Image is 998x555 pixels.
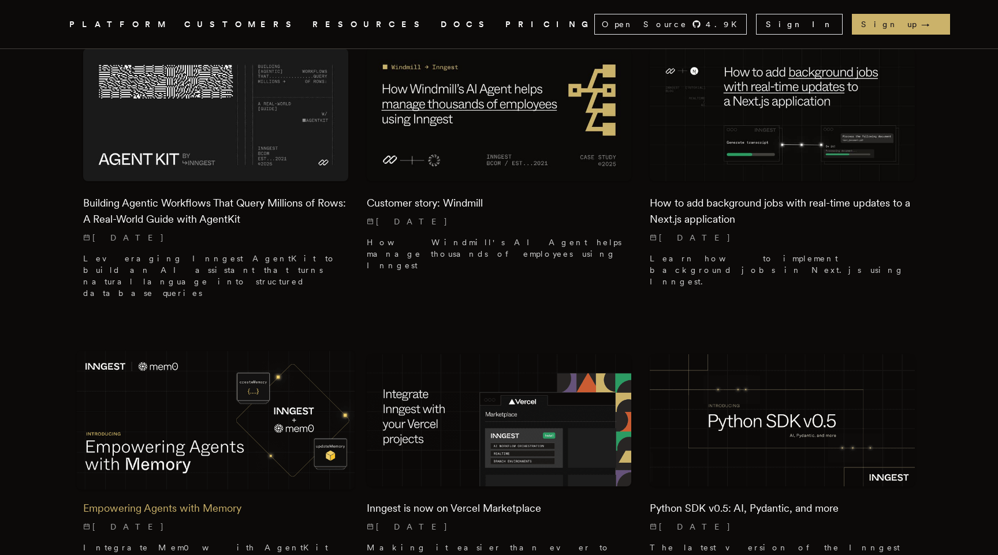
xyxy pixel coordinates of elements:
[184,17,299,32] a: CUSTOMERS
[83,521,348,532] p: [DATE]
[83,542,348,553] p: Integrate Mem0 with AgentKit
[650,253,915,287] p: Learn how to implement background jobs in Next.js using Inngest.
[650,500,915,516] h2: Python SDK v0.5: AI, Pydantic, and more
[706,18,744,30] span: 4.9 K
[650,354,915,486] img: Featured image for Python SDK v0.5: AI, Pydantic, and more blog post
[367,216,632,227] p: [DATE]
[83,48,348,307] a: Featured image for Building Agentic Workflows That Query Millions of Rows: A Real-World Guide wit...
[650,521,915,532] p: [DATE]
[650,48,915,181] img: Featured image for How to add background jobs with real-time updates to a Next.js application blo...
[650,195,915,227] h2: How to add background jobs with real-time updates to a Next.js application
[77,351,355,490] img: Featured image for Empowering Agents with Memory blog post
[921,18,941,30] span: →
[367,48,632,280] a: Featured image for Customer story: Windmill blog postCustomer story: Windmill[DATE] How Windmill'...
[650,232,915,243] p: [DATE]
[367,521,632,532] p: [DATE]
[367,195,632,211] h2: Customer story: Windmill
[852,14,950,35] a: Sign up
[69,17,170,32] button: PLATFORM
[602,18,687,30] span: Open Source
[367,48,632,181] img: Featured image for Customer story: Windmill blog post
[367,354,632,486] img: Featured image for Inngest is now on Vercel Marketplace blog post
[650,48,915,296] a: Featured image for How to add background jobs with real-time updates to a Next.js application blo...
[756,14,843,35] a: Sign In
[83,232,348,243] p: [DATE]
[367,237,632,271] p: How Windmill's AI Agent helps manage thousands of employees using Inngest
[83,48,348,181] img: Featured image for Building Agentic Workflows That Query Millions of Rows: A Real-World Guide wit...
[83,195,348,227] h2: Building Agentic Workflows That Query Millions of Rows: A Real-World Guide with AgentKit
[505,17,594,32] a: PRICING
[367,500,632,516] h2: Inngest is now on Vercel Marketplace
[83,253,348,299] p: Leveraging Inngest AgentKit to build an AI assistant that turns natural language into structured ...
[312,17,427,32] button: RESOURCES
[441,17,491,32] a: DOCS
[83,500,348,516] h2: Empowering Agents with Memory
